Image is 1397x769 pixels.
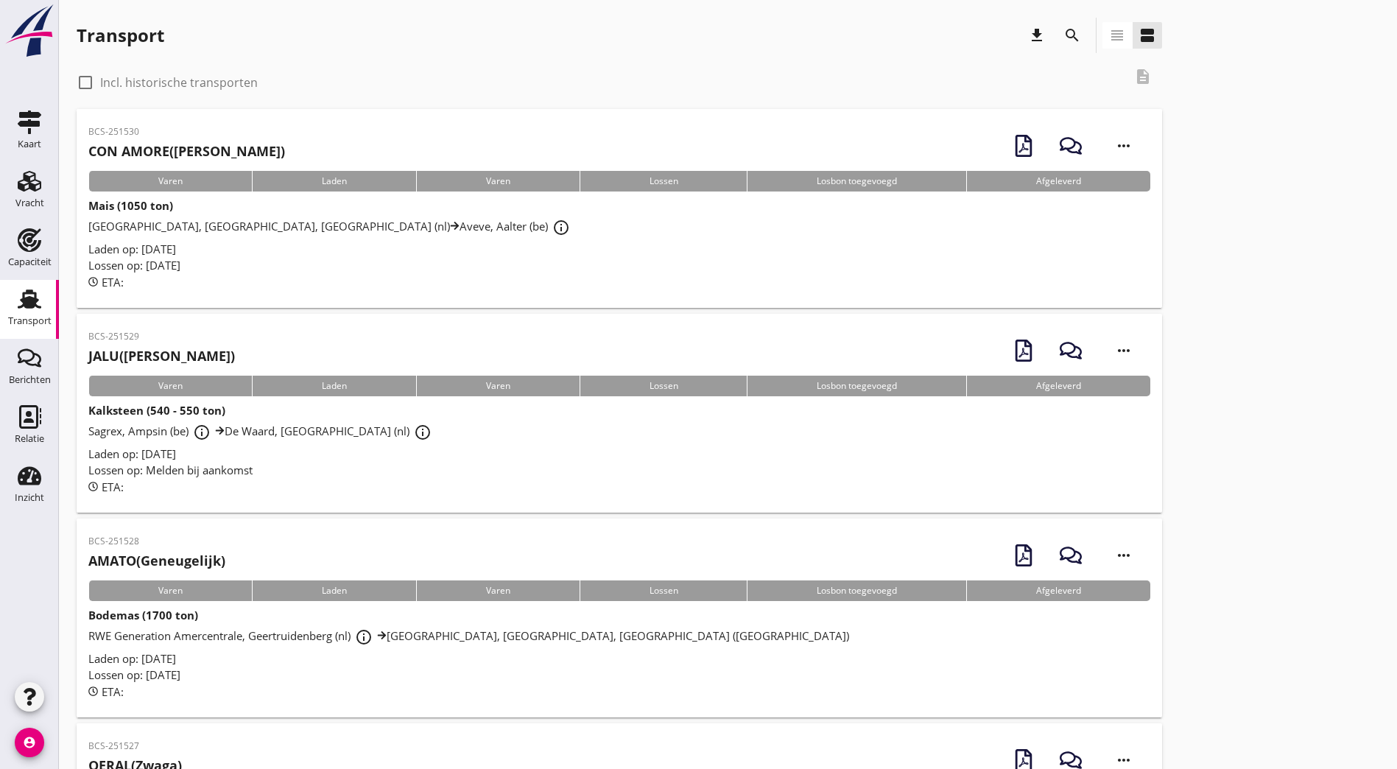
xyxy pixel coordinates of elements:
[1139,27,1156,44] i: view_agenda
[88,535,225,548] p: BCS-251528
[102,684,124,699] span: ETA:
[15,434,44,443] div: Relatie
[747,376,966,396] div: Losbon toegevoegd
[88,125,285,138] p: BCS-251530
[580,171,747,192] div: Lossen
[1103,125,1144,166] i: more_horiz
[88,258,180,273] span: Lossen op: [DATE]
[3,4,56,58] img: logo-small.a267ee39.svg
[1103,330,1144,371] i: more_horiz
[414,424,432,441] i: info_outline
[100,75,258,90] label: Incl. historische transporten
[1108,27,1126,44] i: view_headline
[77,24,164,47] div: Transport
[966,580,1150,601] div: Afgeleverd
[88,740,182,753] p: BCS-251527
[252,376,416,396] div: Laden
[88,198,173,213] strong: Mais (1050 ton)
[77,109,1162,308] a: BCS-251530CON AMORE([PERSON_NAME])VarenLadenVarenLossenLosbon toegevoegdAfgeleverdMais (1050 ton)...
[88,403,225,418] strong: Kalksteen (540 - 550 ton)
[102,480,124,494] span: ETA:
[77,314,1162,513] a: BCS-251529JALU([PERSON_NAME])VarenLadenVarenLossenLosbon toegevoegdAfgeleverdKalksteen (540 - 550...
[580,376,747,396] div: Lossen
[9,375,51,384] div: Berichten
[18,139,41,149] div: Kaart
[416,171,580,192] div: Varen
[88,580,252,601] div: Varen
[552,219,570,236] i: info_outline
[88,330,235,343] p: BCS-251529
[15,493,44,502] div: Inzicht
[1028,27,1046,44] i: download
[88,142,169,160] strong: CON AMORE
[8,316,52,326] div: Transport
[88,219,574,233] span: [GEOGRAPHIC_DATA], [GEOGRAPHIC_DATA], [GEOGRAPHIC_DATA] (nl) Aveve, Aalter (be)
[88,667,180,682] span: Lossen op: [DATE]
[102,275,124,289] span: ETA:
[966,171,1150,192] div: Afgeleverd
[15,728,44,757] i: account_circle
[88,446,176,461] span: Laden op: [DATE]
[355,628,373,646] i: info_outline
[88,608,198,622] strong: Bodemas (1700 ton)
[1063,27,1081,44] i: search
[88,242,176,256] span: Laden op: [DATE]
[88,347,119,365] strong: JALU
[15,198,44,208] div: Vracht
[193,424,211,441] i: info_outline
[416,580,580,601] div: Varen
[88,552,136,569] strong: AMATO
[88,346,235,366] h2: ([PERSON_NAME])
[88,171,252,192] div: Varen
[252,171,416,192] div: Laden
[747,580,966,601] div: Losbon toegevoegd
[747,171,966,192] div: Losbon toegevoegd
[88,463,253,477] span: Lossen op: Melden bij aankomst
[88,141,285,161] h2: ([PERSON_NAME])
[1103,535,1144,576] i: more_horiz
[77,519,1162,717] a: BCS-251528AMATO(Geneugelijk)VarenLadenVarenLossenLosbon toegevoegdAfgeleverdBodemas (1700 ton)RWE...
[416,376,580,396] div: Varen
[88,376,252,396] div: Varen
[252,580,416,601] div: Laden
[966,376,1150,396] div: Afgeleverd
[88,651,176,666] span: Laden op: [DATE]
[88,424,436,438] span: Sagrex, Ampsin (be) De Waard, [GEOGRAPHIC_DATA] (nl)
[8,257,52,267] div: Capaciteit
[88,551,225,571] h2: (Geneugelijk)
[580,580,747,601] div: Lossen
[88,628,849,643] span: RWE Generation Amercentrale, Geertruidenberg (nl) [GEOGRAPHIC_DATA], [GEOGRAPHIC_DATA], [GEOGRAPH...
